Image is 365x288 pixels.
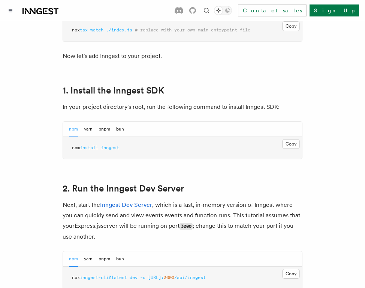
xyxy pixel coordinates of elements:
a: Contact sales [238,4,307,16]
button: bun [116,122,124,137]
span: watch [90,27,103,33]
button: Copy [282,269,300,279]
button: Copy [282,21,300,31]
span: # replace with your own main entrypoint file [135,27,250,33]
span: npx [72,27,80,33]
code: 3000 [180,223,193,230]
a: Sign Up [310,4,359,16]
button: Find something... [202,6,211,15]
span: dev [130,275,138,280]
span: inngest-cli@latest [80,275,127,280]
span: install [80,145,98,150]
button: npm [69,251,78,267]
span: npm [72,145,80,150]
span: /api/inngest [174,275,206,280]
button: Copy [282,139,300,149]
button: npm [69,122,78,137]
a: 2. Run the Inngest Dev Server [63,183,184,194]
button: Toggle navigation [6,6,15,15]
button: pnpm [99,251,110,267]
button: pnpm [99,122,110,137]
p: Next, start the , which is a fast, in-memory version of Inngest where you can quickly send and vi... [63,200,302,242]
a: Inngest Dev Server [100,201,152,208]
a: 1. Install the Inngest SDK [63,85,164,96]
p: In your project directory's root, run the following command to install Inngest SDK: [63,102,302,112]
span: 3000 [164,275,174,280]
span: [URL]: [148,275,164,280]
button: Toggle dark mode [214,6,232,15]
span: -u [140,275,145,280]
button: yarn [84,251,93,267]
span: npx [72,275,80,280]
span: tsx [80,27,88,33]
span: ./index.ts [106,27,132,33]
button: bun [116,251,124,267]
span: inngest [101,145,119,150]
button: yarn [84,122,93,137]
p: Now let's add Inngest to your project. [63,51,302,61]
